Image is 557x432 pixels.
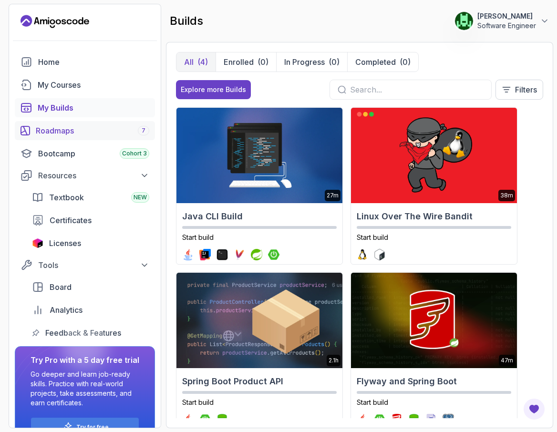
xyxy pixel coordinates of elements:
[38,56,149,68] div: Home
[45,327,121,339] span: Feedback & Features
[38,79,149,91] div: My Courses
[199,414,211,425] img: spring-boot logo
[170,13,203,29] h2: builds
[501,357,513,364] p: 47m
[182,375,337,388] h2: Spring Boot Product API
[477,11,536,21] p: [PERSON_NAME]
[327,192,339,199] p: 27m
[26,300,155,319] a: analytics
[443,414,454,425] img: postgres logo
[76,423,109,431] a: Try for free
[15,121,155,140] a: roadmaps
[454,11,549,31] button: user profile image[PERSON_NAME]Software Engineer
[357,375,511,388] h2: Flyway and Spring Boot
[329,357,339,364] p: 2.1h
[182,398,214,406] span: Start build
[425,414,437,425] img: sql logo
[26,234,155,253] a: licenses
[374,414,385,425] img: spring-boot logo
[374,249,385,260] img: bash logo
[216,52,276,72] button: Enrolled(0)
[176,107,343,265] a: Java CLI Build card27mJava CLI BuildStart buildjava logointellij logoterminal logomaven logosprin...
[26,188,155,207] a: textbook
[182,210,337,223] h2: Java CLI Build
[26,323,155,342] a: feedback
[455,12,473,30] img: user profile image
[182,233,214,241] span: Start build
[176,80,251,99] button: Explore more Builds
[36,125,149,136] div: Roadmaps
[38,259,149,271] div: Tools
[197,56,208,68] div: (4)
[234,249,245,260] img: maven logo
[31,370,139,408] p: Go deeper and learn job-ready skills. Practice with real-world projects, take assessments, and ea...
[26,278,155,297] a: board
[38,170,149,181] div: Resources
[50,281,72,293] span: Board
[181,85,246,94] div: Explore more Builds
[176,272,343,430] a: Spring Boot Product API card2.1hSpring Boot Product APIStart buildjava logospring-boot logospring...
[15,167,155,184] button: Resources
[351,107,517,265] a: Linux Over The Wire Bandit card38mLinux Over The Wire BanditStart buildlinux logobash logo
[32,238,43,248] img: jetbrains icon
[357,210,511,223] h2: Linux Over The Wire Bandit
[38,102,149,113] div: My Builds
[50,304,83,316] span: Analytics
[500,192,513,199] p: 38m
[495,80,543,100] button: Filters
[50,215,92,226] span: Certificates
[176,52,216,72] button: All(4)
[357,233,388,241] span: Start build
[355,56,396,68] p: Completed
[49,237,81,249] span: Licenses
[284,56,325,68] p: In Progress
[400,56,411,68] div: (0)
[182,249,194,260] img: java logo
[15,98,155,117] a: builds
[15,52,155,72] a: home
[176,108,342,203] img: Java CLI Build card
[224,56,254,68] p: Enrolled
[21,14,89,29] a: Landing page
[347,52,418,72] button: Completed(0)
[357,249,368,260] img: linux logo
[351,272,517,430] a: Flyway and Spring Boot card47mFlyway and Spring BootStart buildjava logospring-boot logoflyway lo...
[408,414,420,425] img: spring-data-jpa logo
[357,398,388,406] span: Start build
[251,249,262,260] img: spring logo
[217,249,228,260] img: terminal logo
[217,414,228,425] img: spring-data-jpa logo
[258,56,268,68] div: (0)
[351,108,517,203] img: Linux Over The Wire Bandit card
[350,84,484,95] input: Search...
[176,273,342,368] img: Spring Boot Product API card
[122,150,147,157] span: Cohort 3
[15,144,155,163] a: bootcamp
[26,211,155,230] a: certificates
[182,414,194,425] img: java logo
[357,414,368,425] img: java logo
[134,194,147,201] span: NEW
[199,249,211,260] img: intellij logo
[391,414,402,425] img: flyway logo
[329,56,340,68] div: (0)
[142,127,145,134] span: 7
[184,56,194,68] p: All
[351,273,517,368] img: Flyway and Spring Boot card
[276,52,347,72] button: In Progress(0)
[477,21,536,31] p: Software Engineer
[15,257,155,274] button: Tools
[15,75,155,94] a: courses
[515,84,537,95] p: Filters
[268,249,279,260] img: spring-boot logo
[523,398,546,421] button: Open Feedback Button
[49,192,84,203] span: Textbook
[38,148,149,159] div: Bootcamp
